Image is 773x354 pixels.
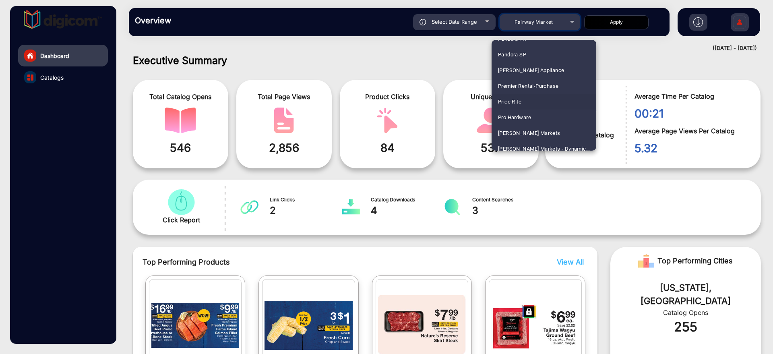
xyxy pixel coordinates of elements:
[498,110,531,125] span: Pro Hardware
[498,78,558,94] span: Premier Rental-Purchase
[498,141,590,157] span: [PERSON_NAME] Markets - Dynamic E-commerce Edition
[498,125,560,141] span: [PERSON_NAME] Markets
[498,47,526,62] span: Pandora SP
[498,62,564,78] span: [PERSON_NAME] Appliance
[498,94,521,110] span: Price Rite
